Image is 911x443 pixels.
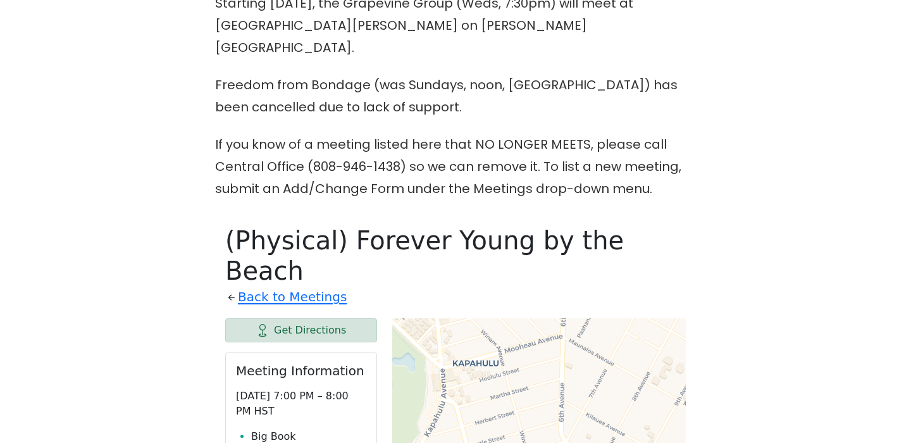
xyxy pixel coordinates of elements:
[236,363,366,378] h2: Meeting Information
[215,74,696,118] p: Freedom from Bondage (was Sundays, noon, [GEOGRAPHIC_DATA]) has been cancelled due to lack of sup...
[225,318,377,342] a: Get Directions
[215,134,696,200] p: If you know of a meeting listed here that NO LONGER MEETS, please call Central Office (808-946-14...
[225,225,686,286] h1: (Physical) Forever Young by the Beach
[236,389,366,419] p: [DATE] 7:00 PM – 8:00 PM HST
[238,286,347,308] a: Back to Meetings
